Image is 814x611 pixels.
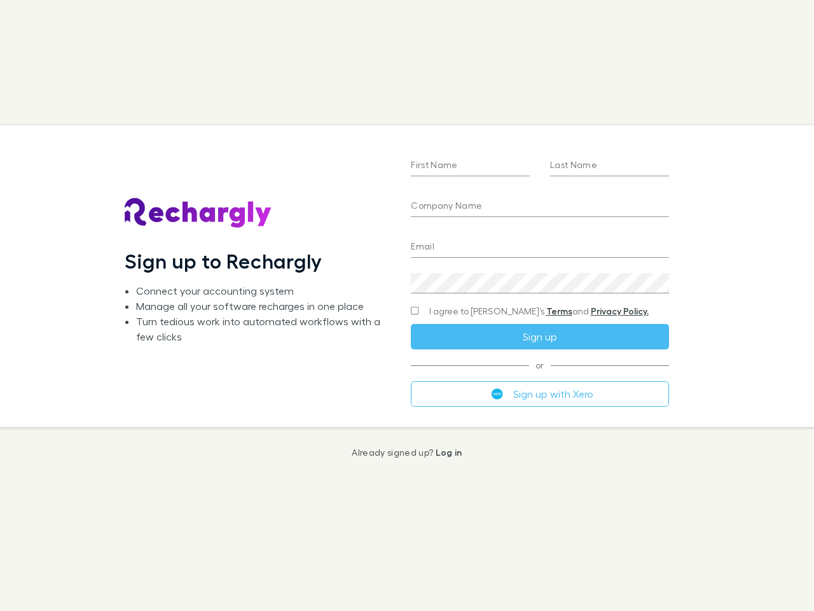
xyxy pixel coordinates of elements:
[436,447,462,458] a: Log in
[125,249,322,273] h1: Sign up to Rechargly
[429,305,649,318] span: I agree to [PERSON_NAME]’s and
[411,381,668,407] button: Sign up with Xero
[136,314,390,344] li: Turn tedious work into automated workflows with a few clicks
[492,388,503,400] img: Xero's logo
[411,324,668,349] button: Sign up
[136,283,390,298] li: Connect your accounting system
[352,447,462,458] p: Already signed up?
[136,298,390,314] li: Manage all your software recharges in one place
[125,198,272,228] img: Rechargly's Logo
[546,305,572,316] a: Terms
[591,305,649,316] a: Privacy Policy.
